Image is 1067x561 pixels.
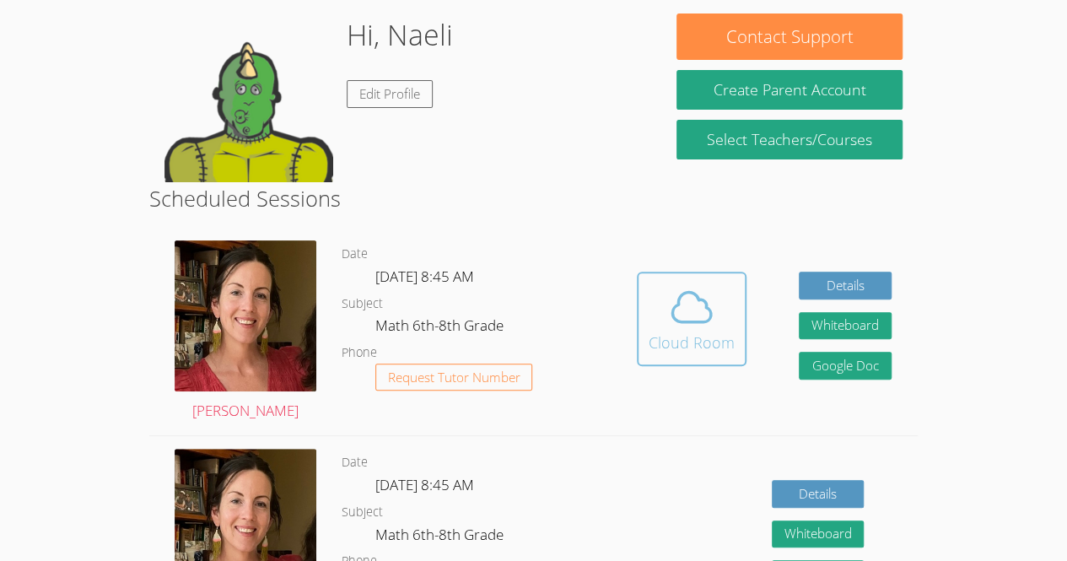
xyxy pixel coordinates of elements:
[375,267,474,286] span: [DATE] 8:45 AM
[347,13,453,57] h1: Hi, Naeli
[799,312,892,340] button: Whiteboard
[164,13,333,182] img: default.png
[676,120,902,159] a: Select Teachers/Courses
[649,331,735,354] div: Cloud Room
[342,502,383,523] dt: Subject
[676,13,902,60] button: Contact Support
[342,452,368,473] dt: Date
[175,240,316,423] a: [PERSON_NAME]
[772,521,865,548] button: Whiteboard
[388,371,520,384] span: Request Tutor Number
[637,272,746,366] button: Cloud Room
[676,70,902,110] button: Create Parent Account
[175,240,316,391] img: IMG_4957.jpeg
[347,80,433,108] a: Edit Profile
[799,352,892,380] a: Google Doc
[375,523,507,552] dd: Math 6th-8th Grade
[799,272,892,299] a: Details
[342,294,383,315] dt: Subject
[375,475,474,494] span: [DATE] 8:45 AM
[772,480,865,508] a: Details
[149,182,918,214] h2: Scheduled Sessions
[375,364,533,391] button: Request Tutor Number
[375,314,507,343] dd: Math 6th-8th Grade
[342,343,377,364] dt: Phone
[342,244,368,265] dt: Date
